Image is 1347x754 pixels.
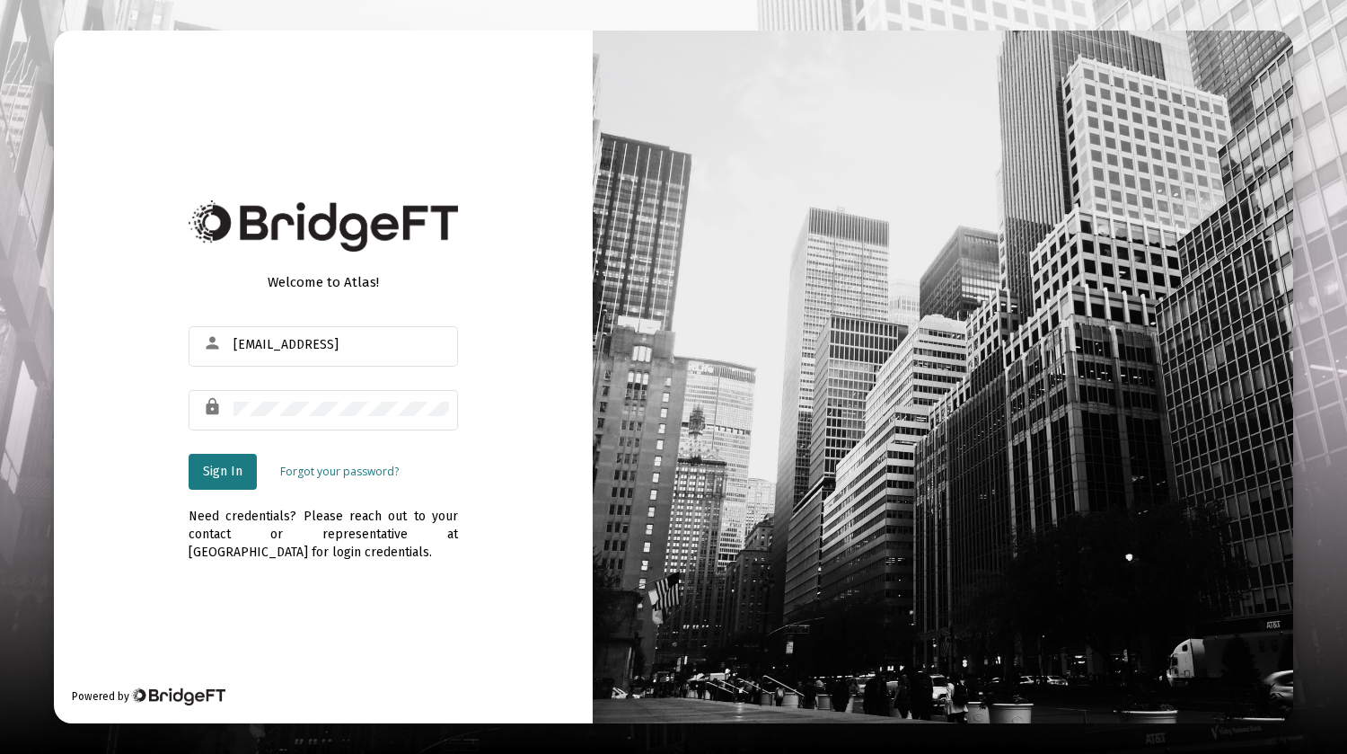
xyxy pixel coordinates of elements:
mat-icon: person [203,333,224,354]
img: Bridge Financial Technology Logo [131,687,225,705]
mat-icon: lock [203,396,224,418]
span: Sign In [203,464,242,479]
div: Welcome to Atlas! [189,273,458,291]
input: Email or Username [233,338,449,352]
button: Sign In [189,454,257,490]
div: Powered by [72,687,225,705]
a: Forgot your password? [280,463,399,481]
div: Need credentials? Please reach out to your contact or representative at [GEOGRAPHIC_DATA] for log... [189,490,458,562]
img: Bridge Financial Technology Logo [189,200,458,252]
